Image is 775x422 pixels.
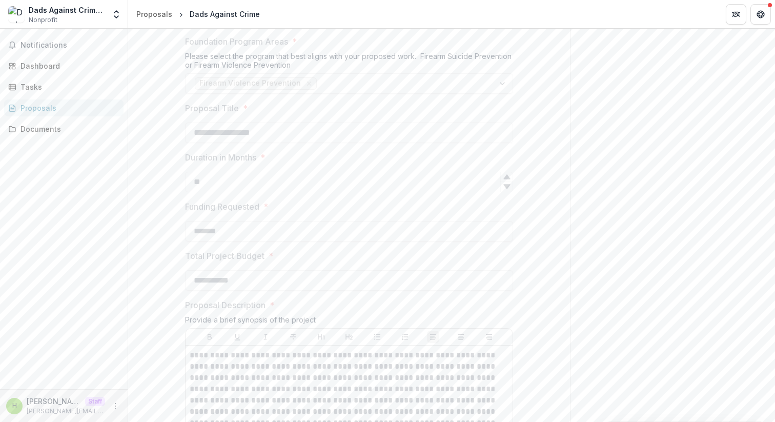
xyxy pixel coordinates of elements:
[259,331,272,343] button: Italicize
[109,4,124,25] button: Open entity switcher
[455,331,467,343] button: Align Center
[109,400,121,412] button: More
[427,331,439,343] button: Align Left
[21,82,115,92] div: Tasks
[185,151,256,164] p: Duration in Months
[371,331,383,343] button: Bullet List
[483,331,495,343] button: Align Right
[231,331,243,343] button: Underline
[21,61,115,71] div: Dashboard
[185,299,266,311] p: Proposal Description
[132,7,176,22] a: Proposals
[185,250,264,262] p: Total Project Budget
[136,9,172,19] div: Proposals
[287,331,299,343] button: Strike
[750,4,771,25] button: Get Help
[27,407,105,416] p: [PERSON_NAME][EMAIL_ADDRESS][DOMAIN_NAME]
[29,15,57,25] span: Nonprofit
[12,403,17,409] div: Himanshu
[4,120,124,137] a: Documents
[726,4,746,25] button: Partners
[21,41,119,50] span: Notifications
[185,315,513,328] div: Provide a brief synopsis of the project
[8,6,25,23] img: Dads Against Crime Inc
[203,331,216,343] button: Bold
[343,331,355,343] button: Heading 2
[27,396,81,407] p: [PERSON_NAME]
[185,52,513,73] div: Please select the program that best aligns with your proposed work. Firearm Suicide Prevention or...
[185,35,288,48] p: Foundation Program Areas
[4,57,124,74] a: Dashboard
[315,331,328,343] button: Heading 1
[4,99,124,116] a: Proposals
[185,200,259,213] p: Funding Requested
[21,124,115,134] div: Documents
[399,331,411,343] button: Ordered List
[21,103,115,113] div: Proposals
[85,397,105,406] p: Staff
[132,7,264,22] nav: breadcrumb
[4,78,124,95] a: Tasks
[29,5,105,15] div: Dads Against Crime Inc
[190,9,260,19] div: Dads Against Crime
[185,102,239,114] p: Proposal Title
[4,37,124,53] button: Notifications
